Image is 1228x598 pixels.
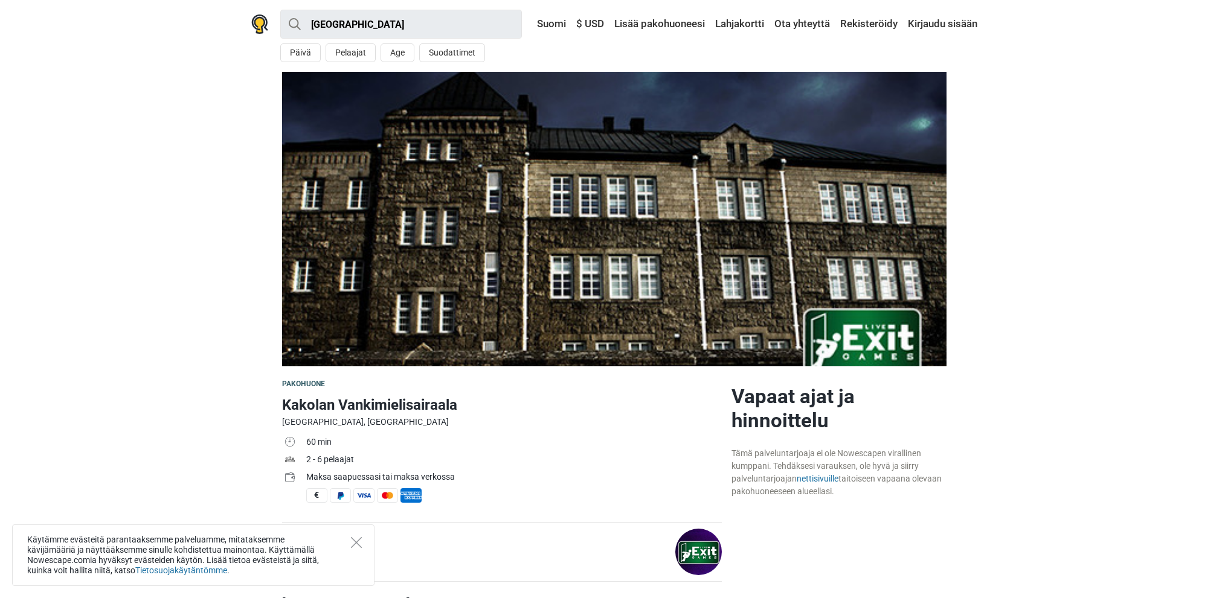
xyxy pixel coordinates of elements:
[529,20,537,28] img: Suomi
[330,488,351,503] span: PayPal
[837,13,901,35] a: Rekisteröidy
[282,394,722,416] h1: Kakolan Vankimielisairaala
[282,72,947,366] img: Kakolan Vankimielisairaala photo 1
[135,565,227,575] a: Tietosuojakäytäntömme
[381,43,414,62] button: Age
[712,13,767,35] a: Lahjakortti
[353,488,375,503] span: Visa
[905,13,977,35] a: Kirjaudu sisään
[251,14,268,34] img: Nowescape logo
[573,13,607,35] a: $ USD
[675,529,722,575] img: a733fa9b25f33689l.png
[731,447,947,498] div: Tämä palveluntarjoaja ei ole Nowescapen virallinen kumppani. Tehdäksesi varauksen, ole hyvä ja si...
[280,10,522,39] input: kokeile “London”
[731,384,947,433] h2: Vapaat ajat ja hinnoittelu
[526,13,569,35] a: Suomi
[306,488,327,503] span: Käteinen
[611,13,708,35] a: Lisää pakohuoneesi
[797,474,838,483] a: nettisivuille
[306,452,722,469] td: 2 - 6 pelaajat
[351,537,362,548] button: Close
[12,524,375,586] div: Käytämme evästeitä parantaaksemme palveluamme, mitataksemme kävijämääriä ja näyttääksemme sinulle...
[282,416,722,428] div: [GEOGRAPHIC_DATA], [GEOGRAPHIC_DATA]
[400,488,422,503] span: American Express
[282,380,326,388] span: Pakohuone
[280,43,321,62] button: Päivä
[771,13,833,35] a: Ota yhteyttä
[306,434,722,452] td: 60 min
[377,488,398,503] span: MasterCard
[419,43,485,62] button: Suodattimet
[306,471,722,483] div: Maksa saapuessasi tai maksa verkossa
[326,43,376,62] button: Pelaajat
